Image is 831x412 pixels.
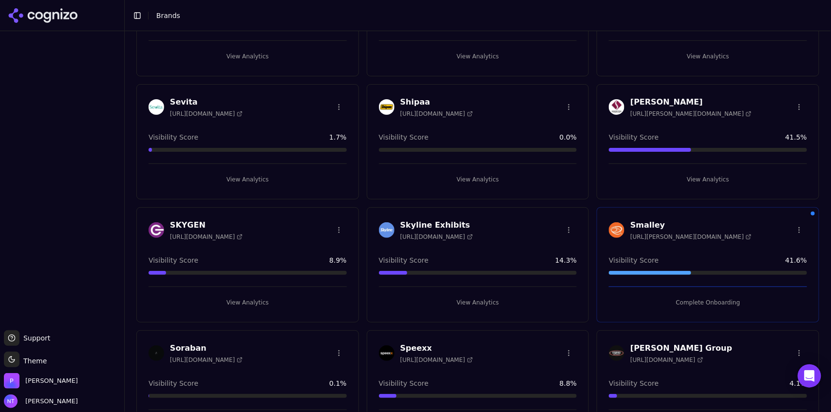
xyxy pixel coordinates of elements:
span: Visibility Score [379,378,429,388]
nav: breadcrumb [156,11,804,20]
img: Speexx [379,345,395,361]
span: Visibility Score [609,132,659,142]
span: 41.5 % [786,132,807,142]
span: [URL][DOMAIN_NAME] [400,356,473,364]
span: [URL][DOMAIN_NAME] [170,233,243,241]
span: [URL][DOMAIN_NAME] [630,356,703,364]
img: Perrill [4,373,19,389]
h3: Shipaa [400,96,473,108]
span: [URL][PERSON_NAME][DOMAIN_NAME] [630,233,752,241]
img: Soraban [149,345,164,361]
span: 1.7 % [329,132,347,142]
button: View Analytics [379,172,577,187]
button: View Analytics [609,172,807,187]
button: Open user button [4,394,78,408]
button: View Analytics [149,172,347,187]
img: Skyline Exhibits [379,222,395,238]
h3: Sevita [170,96,243,108]
span: 14.3 % [555,255,577,265]
h3: Soraban [170,342,243,354]
h3: Speexx [400,342,473,354]
span: Visibility Score [609,255,659,265]
span: Visibility Score [149,255,198,265]
span: Visibility Score [379,132,429,142]
img: Shipaa [379,99,395,115]
button: Complete Onboarding [609,295,807,310]
img: Nate Tower [4,394,18,408]
span: [URL][PERSON_NAME][DOMAIN_NAME] [630,110,752,118]
span: Brands [156,12,180,19]
span: [URL][DOMAIN_NAME] [170,110,243,118]
span: 41.6 % [786,255,807,265]
button: Open organization switcher [4,373,78,389]
img: Sevita [149,99,164,115]
span: Perrill [25,376,78,385]
span: [URL][DOMAIN_NAME] [170,356,243,364]
span: Theme [19,357,47,365]
span: 0.1 % [329,378,347,388]
button: View Analytics [149,295,347,310]
img: Simonton [609,99,624,115]
h3: SKYGEN [170,219,243,231]
h3: Skyline Exhibits [400,219,473,231]
span: [URL][DOMAIN_NAME] [400,110,473,118]
div: Open Intercom Messenger [798,364,821,388]
span: Visibility Score [609,378,659,388]
h3: Smalley [630,219,752,231]
span: 8.9 % [329,255,347,265]
span: Visibility Score [379,255,429,265]
span: Visibility Score [149,378,198,388]
h3: [PERSON_NAME] Group [630,342,732,354]
span: 8.8 % [560,378,577,388]
button: View Analytics [609,49,807,64]
button: View Analytics [379,49,577,64]
button: View Analytics [149,49,347,64]
span: [PERSON_NAME] [21,397,78,406]
img: Smalley [609,222,624,238]
button: View Analytics [379,295,577,310]
span: 4.1 % [790,378,807,388]
img: Steffes Group [609,345,624,361]
img: SKYGEN [149,222,164,238]
span: [URL][DOMAIN_NAME] [400,233,473,241]
span: Support [19,333,50,343]
h3: [PERSON_NAME] [630,96,752,108]
span: Visibility Score [149,132,198,142]
span: 0.0 % [560,132,577,142]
